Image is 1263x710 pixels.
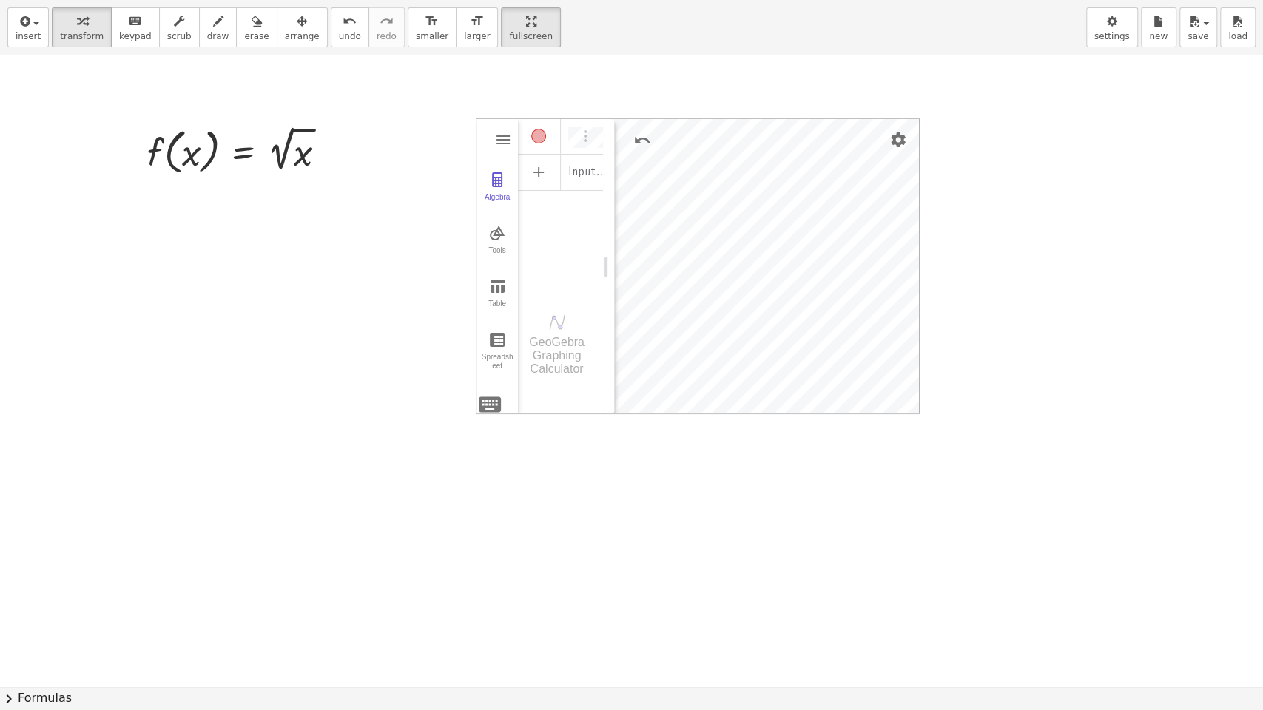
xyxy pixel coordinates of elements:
[476,391,503,418] img: svg+xml;base64,PHN2ZyB4bWxucz0iaHR0cDovL3d3dy53My5vcmcvMjAwMC9zdmciIHdpZHRoPSIyNCIgaGVpZ2h0PSIyNC...
[476,118,920,414] div: Graphing Calculator
[615,119,919,415] canvas: Graphics View 1
[501,7,560,47] button: fullscreen
[1228,31,1247,41] span: load
[16,31,41,41] span: insert
[885,126,912,153] button: Settings
[331,7,369,47] button: undoundo
[629,127,656,154] button: Undo
[494,131,512,149] img: Main Menu
[1188,31,1208,41] span: save
[425,13,439,30] i: format_size
[521,155,556,190] button: Add Item
[479,193,515,214] div: Algebra
[7,7,49,47] button: insert
[167,31,192,41] span: scrub
[1179,7,1217,47] button: save
[456,7,498,47] button: format_sizelarger
[128,13,142,30] i: keyboard
[199,7,238,47] button: draw
[1086,7,1138,47] button: settings
[1141,7,1176,47] button: new
[479,246,515,267] div: Tools
[518,118,603,292] div: Algebra
[244,31,269,41] span: erase
[568,160,607,184] div: Input…
[479,353,515,373] div: Spreadsheet
[343,13,357,30] i: undo
[479,300,515,320] div: Table
[518,336,596,376] div: GeoGebra Graphing Calculator
[285,31,320,41] span: arrange
[119,31,152,41] span: keypad
[470,13,484,30] i: format_size
[60,31,104,41] span: transform
[408,7,457,47] button: format_sizesmaller
[380,13,394,30] i: redo
[159,7,200,47] button: scrub
[277,7,328,47] button: arrange
[52,7,112,47] button: transform
[236,7,277,47] button: erase
[339,31,361,41] span: undo
[1149,31,1168,41] span: new
[416,31,448,41] span: smaller
[464,31,490,41] span: larger
[1220,7,1256,47] button: load
[368,7,405,47] button: redoredo
[548,314,566,331] img: svg+xml;base64,PHN2ZyB4bWxucz0iaHR0cDovL3d3dy53My5vcmcvMjAwMC9zdmciIHhtbG5zOnhsaW5rPSJodHRwOi8vd3...
[111,7,160,47] button: keyboardkeypad
[377,31,397,41] span: redo
[509,31,552,41] span: fullscreen
[1094,31,1130,41] span: settings
[207,31,229,41] span: draw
